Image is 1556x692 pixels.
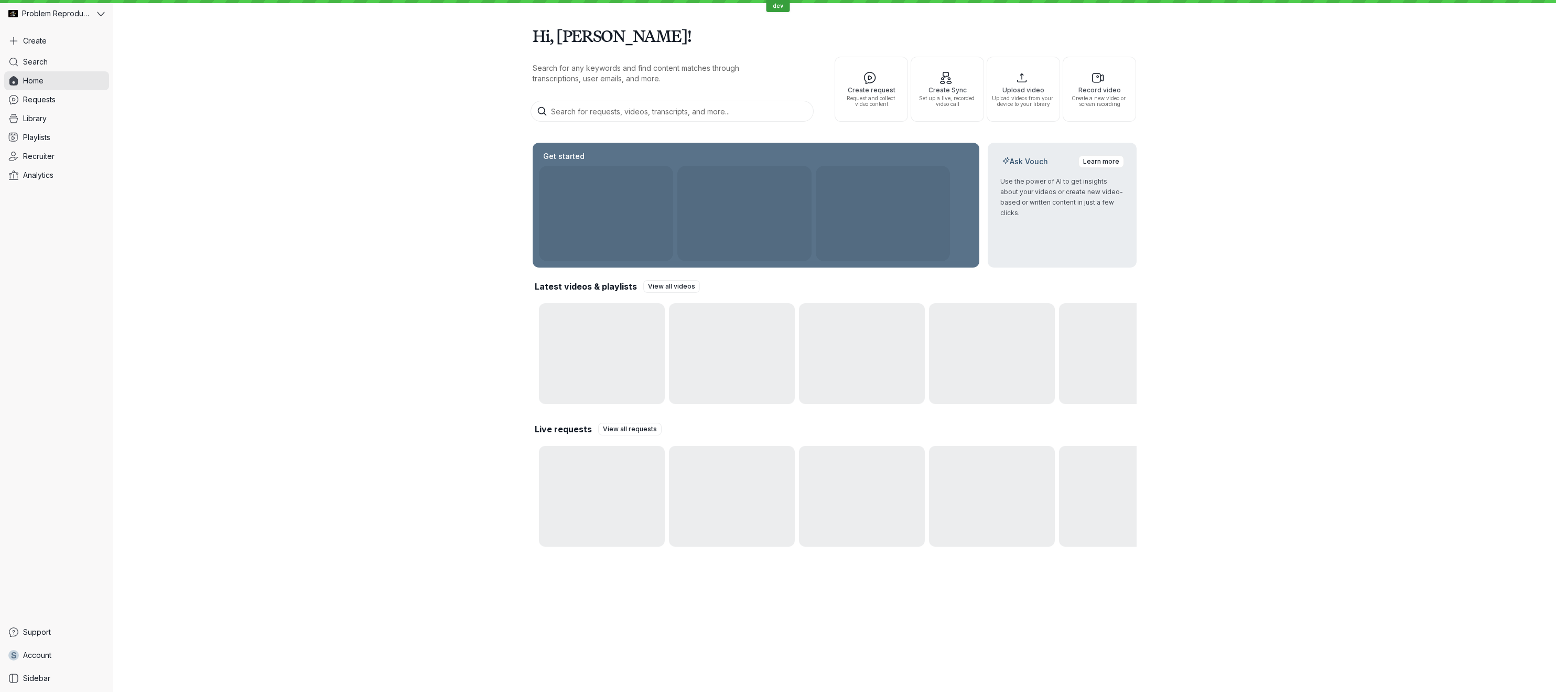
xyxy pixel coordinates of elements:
span: Upload video [991,87,1055,93]
button: Create [4,31,109,50]
button: Problem Reproductions avatarProblem Reproductions [4,4,109,23]
a: Recruiter [4,147,109,166]
a: Support [4,623,109,642]
span: Create [23,36,47,46]
span: Recruiter [23,151,55,162]
h2: Latest videos & playlists [535,281,637,292]
a: Home [4,71,109,90]
span: Create a new video or screen recording [1067,95,1131,107]
span: Account [23,650,51,661]
a: SAccount [4,646,109,665]
span: View all requests [603,424,657,434]
a: Analytics [4,166,109,185]
span: Create Sync [915,87,979,93]
a: Library [4,109,109,128]
span: Set up a live, recorded video call [915,95,979,107]
a: Search [4,52,109,71]
span: Create request [839,87,903,93]
button: Upload videoUpload videos from your device to your library [987,57,1060,122]
h2: Get started [541,151,587,162]
h1: Hi, [PERSON_NAME]! [533,21,1137,50]
span: Problem Reproductions [22,8,89,19]
span: Support [23,627,51,637]
a: View all videos [643,280,700,293]
input: Search for requests, videos, transcripts, and more... [531,101,814,122]
span: Record video [1067,87,1131,93]
span: View all videos [648,281,695,292]
div: Problem Reproductions [4,4,95,23]
span: Learn more [1083,156,1119,167]
span: Sidebar [23,673,50,684]
a: Sidebar [4,669,109,688]
a: Playlists [4,128,109,147]
span: Library [23,113,47,124]
span: Analytics [23,170,53,180]
button: Record videoCreate a new video or screen recording [1063,57,1136,122]
p: Use the power of AI to get insights about your videos or create new video-based or written conten... [1000,176,1124,218]
button: Create SyncSet up a live, recorded video call [911,57,984,122]
span: Requests [23,94,56,105]
img: Problem Reproductions avatar [8,9,18,18]
span: Upload videos from your device to your library [991,95,1055,107]
a: Requests [4,90,109,109]
span: Home [23,76,44,86]
h2: Live requests [535,423,592,435]
a: Learn more [1078,155,1124,168]
span: Search [23,57,48,67]
button: Create requestRequest and collect video content [835,57,908,122]
span: Playlists [23,132,50,143]
span: Request and collect video content [839,95,903,107]
a: View all requests [598,423,662,435]
span: S [11,650,17,661]
h2: Ask Vouch [1000,156,1050,167]
p: Search for any keywords and find content matches through transcriptions, user emails, and more. [533,63,784,84]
